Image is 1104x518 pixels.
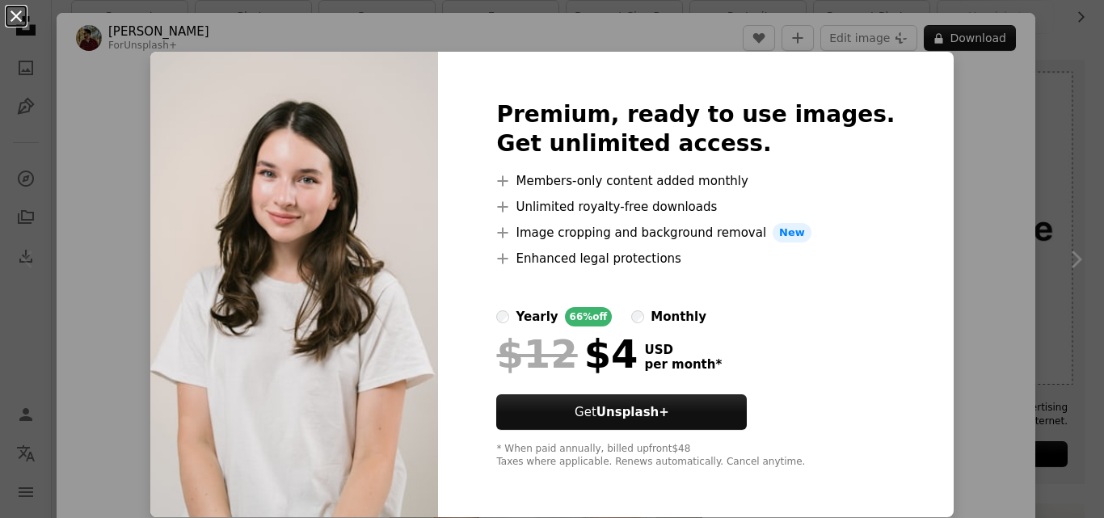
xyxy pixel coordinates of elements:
[496,333,638,375] div: $4
[496,100,895,158] h2: Premium, ready to use images. Get unlimited access.
[644,343,722,357] span: USD
[773,223,811,242] span: New
[496,171,895,191] li: Members-only content added monthly
[496,443,895,469] div: * When paid annually, billed upfront $48 Taxes where applicable. Renews automatically. Cancel any...
[496,394,747,430] button: GetUnsplash+
[496,223,895,242] li: Image cropping and background removal
[496,333,577,375] span: $12
[150,52,438,517] img: premium_photo-1690407617542-2f210cf20d7e
[516,307,558,326] div: yearly
[496,197,895,217] li: Unlimited royalty-free downloads
[496,310,509,323] input: yearly66%off
[631,310,644,323] input: monthly
[496,249,895,268] li: Enhanced legal protections
[596,405,669,419] strong: Unsplash+
[565,307,613,326] div: 66% off
[644,357,722,372] span: per month *
[651,307,706,326] div: monthly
